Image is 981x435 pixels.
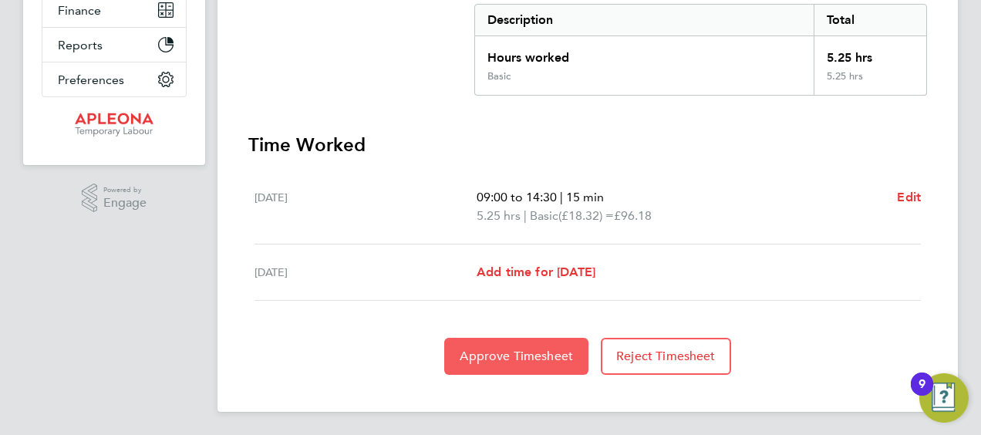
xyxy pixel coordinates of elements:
span: | [560,190,563,204]
span: (£18.32) = [558,208,614,223]
span: Approve Timesheet [460,349,573,364]
div: Description [475,5,814,35]
button: Preferences [42,62,186,96]
a: Powered byEngage [82,184,147,213]
button: Approve Timesheet [444,338,588,375]
div: [DATE] [255,263,477,282]
div: 9 [919,384,925,404]
span: Finance [58,3,101,18]
div: Total [814,5,926,35]
div: 5.25 hrs [814,36,926,70]
div: Basic [487,70,511,83]
span: Powered by [103,184,147,197]
span: Add time for [DATE] [477,265,595,279]
div: Hours worked [475,36,814,70]
div: Summary [474,4,927,96]
span: Reject Timesheet [616,349,716,364]
a: Edit [897,188,921,207]
button: Reject Timesheet [601,338,731,375]
span: Edit [897,190,921,204]
span: Basic [530,207,558,225]
a: Add time for [DATE] [477,263,595,282]
div: 5.25 hrs [814,70,926,95]
span: Preferences [58,72,124,87]
span: 5.25 hrs [477,208,521,223]
span: 15 min [566,190,604,204]
span: | [524,208,527,223]
span: 09:00 to 14:30 [477,190,557,204]
span: Engage [103,197,147,210]
a: Go to home page [42,113,187,137]
span: Reports [58,38,103,52]
h3: Time Worked [248,133,927,157]
button: Open Resource Center, 9 new notifications [919,373,969,423]
div: [DATE] [255,188,477,225]
img: apleona-logo-retina.png [75,113,153,137]
button: Reports [42,28,186,62]
span: £96.18 [614,208,652,223]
